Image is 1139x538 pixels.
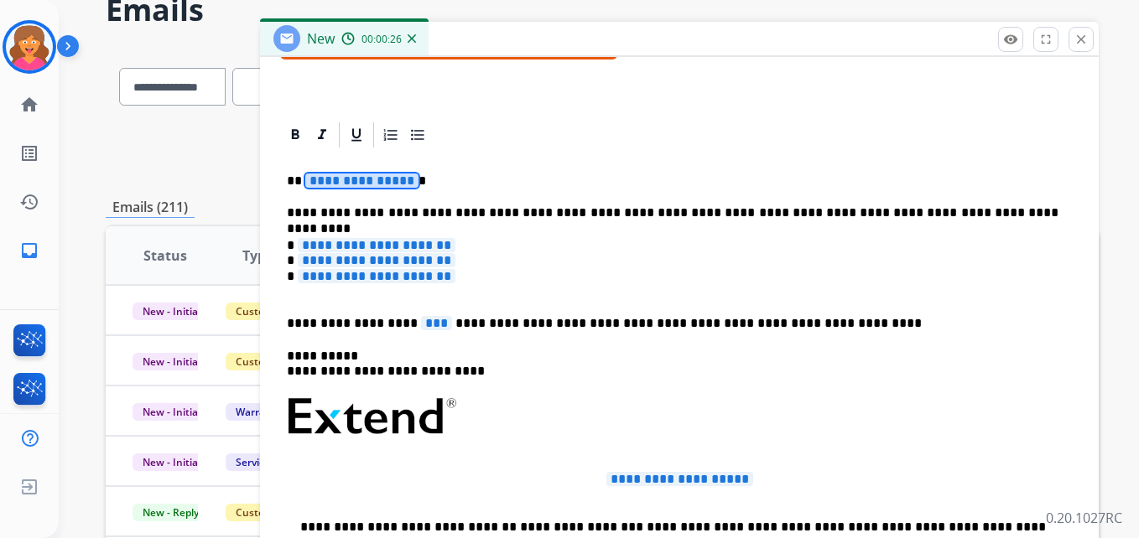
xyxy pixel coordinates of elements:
[106,197,195,218] p: Emails (211)
[242,246,273,266] span: Type
[19,95,39,115] mat-icon: home
[405,122,430,147] div: Bullet List
[378,122,403,147] div: Ordered List
[361,33,402,46] span: 00:00:26
[143,246,187,266] span: Status
[283,122,308,147] div: Bold
[133,504,209,521] span: New - Reply
[1038,32,1053,47] mat-icon: fullscreen
[133,453,211,471] span: New - Initial
[19,143,39,163] mat-icon: list_alt
[226,353,335,370] span: Customer Support
[133,303,211,320] span: New - Initial
[226,403,312,421] span: Warranty Ops
[1046,508,1122,528] p: 0.20.1027RC
[309,122,335,147] div: Italic
[133,353,211,370] span: New - Initial
[19,241,39,261] mat-icon: inbox
[19,192,39,212] mat-icon: history
[226,504,335,521] span: Customer Support
[1074,32,1089,47] mat-icon: close
[307,29,335,48] span: New
[6,23,53,70] img: avatar
[1003,32,1018,47] mat-icon: remove_red_eye
[226,453,321,471] span: Service Support
[226,303,335,320] span: Customer Support
[344,122,369,147] div: Underline
[133,403,211,421] span: New - Initial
